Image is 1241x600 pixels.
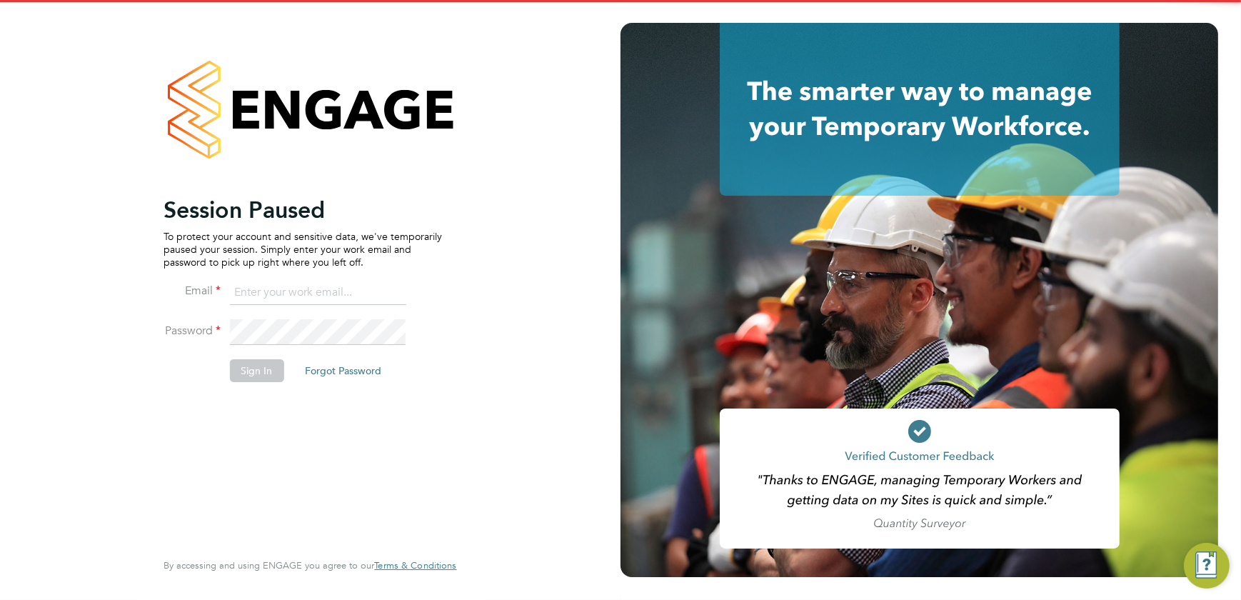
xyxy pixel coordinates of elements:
button: Forgot Password [293,359,393,382]
label: Password [164,324,221,339]
label: Email [164,284,221,299]
span: By accessing and using ENGAGE you agree to our [164,559,456,571]
span: Terms & Conditions [374,559,456,571]
input: Enter your work email... [229,280,406,306]
h2: Session Paused [164,196,442,224]
p: To protect your account and sensitive data, we've temporarily paused your session. Simply enter y... [164,230,442,269]
button: Engage Resource Center [1184,543,1230,589]
a: Terms & Conditions [374,560,456,571]
button: Sign In [229,359,283,382]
